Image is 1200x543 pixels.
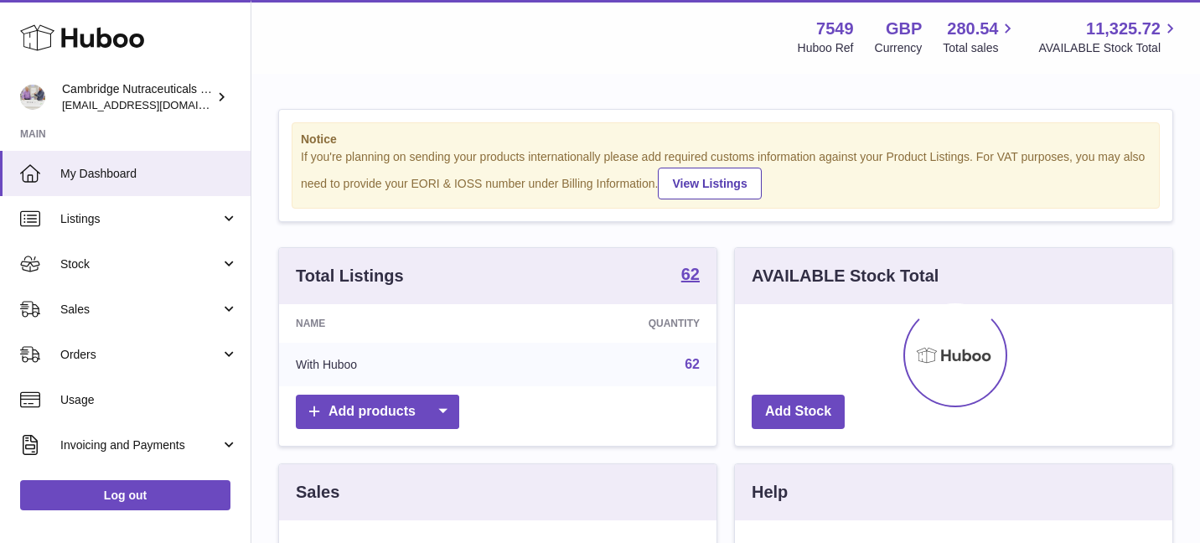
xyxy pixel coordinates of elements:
div: If you're planning on sending your products internationally please add required customs informati... [301,149,1151,199]
a: 280.54 Total sales [943,18,1017,56]
div: Cambridge Nutraceuticals Ltd [62,81,213,113]
span: Usage [60,392,238,408]
img: qvc@camnutra.com [20,85,45,110]
div: Currency [875,40,923,56]
h3: Total Listings [296,265,404,287]
span: [EMAIL_ADDRESS][DOMAIN_NAME] [62,98,246,111]
a: 11,325.72 AVAILABLE Stock Total [1038,18,1180,56]
span: Stock [60,256,220,272]
a: View Listings [658,168,761,199]
th: Name [279,304,509,343]
strong: GBP [886,18,922,40]
h3: Help [752,481,788,504]
span: Listings [60,211,220,227]
a: Add Stock [752,395,845,429]
span: 11,325.72 [1086,18,1161,40]
h3: Sales [296,481,339,504]
a: Log out [20,480,230,510]
span: Invoicing and Payments [60,437,220,453]
span: AVAILABLE Stock Total [1038,40,1180,56]
span: My Dashboard [60,166,238,182]
span: Sales [60,302,220,318]
strong: 62 [681,266,700,282]
strong: Notice [301,132,1151,147]
div: Huboo Ref [798,40,854,56]
a: Add products [296,395,459,429]
span: 280.54 [947,18,998,40]
strong: 7549 [816,18,854,40]
a: 62 [681,266,700,286]
span: Total sales [943,40,1017,56]
h3: AVAILABLE Stock Total [752,265,939,287]
td: With Huboo [279,343,509,386]
span: Orders [60,347,220,363]
a: 62 [685,357,700,371]
th: Quantity [509,304,716,343]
